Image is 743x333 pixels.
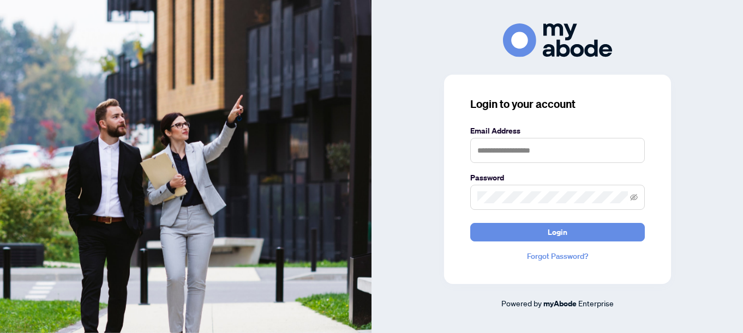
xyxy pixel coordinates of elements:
span: Enterprise [578,298,614,308]
a: myAbode [543,298,577,310]
span: Powered by [501,298,542,308]
button: Login [470,223,645,241]
a: Forgot Password? [470,250,645,262]
h3: Login to your account [470,96,645,112]
label: Email Address [470,125,645,137]
span: eye-invisible [630,193,638,201]
span: Login [548,223,567,241]
img: ma-logo [503,23,612,57]
label: Password [470,172,645,184]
